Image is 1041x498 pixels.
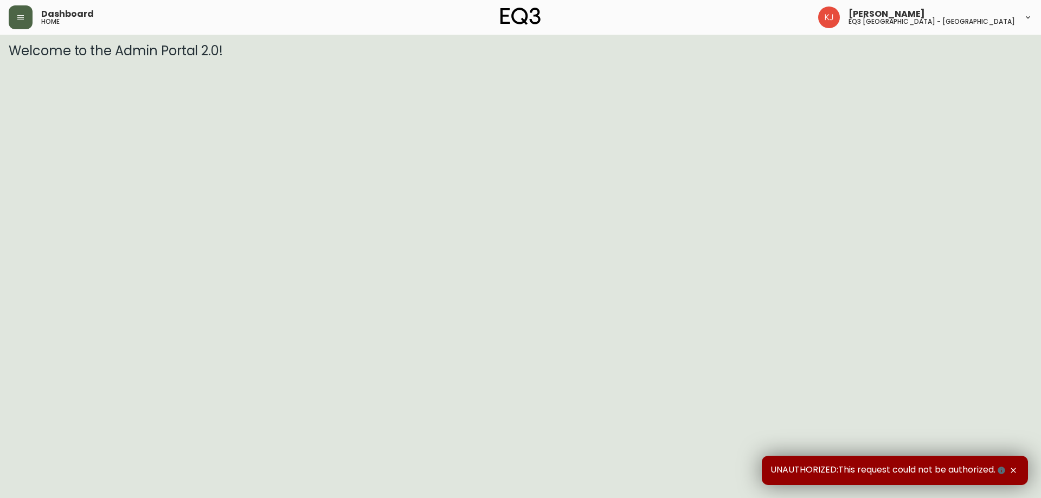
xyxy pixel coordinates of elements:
[9,43,1032,59] h3: Welcome to the Admin Portal 2.0!
[41,18,60,25] h5: home
[500,8,541,25] img: logo
[818,7,840,28] img: 24a625d34e264d2520941288c4a55f8e
[849,10,925,18] span: [PERSON_NAME]
[849,18,1015,25] h5: eq3 [GEOGRAPHIC_DATA] - [GEOGRAPHIC_DATA]
[41,10,94,18] span: Dashboard
[770,464,1007,476] span: UNAUTHORIZED:This request could not be authorized.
